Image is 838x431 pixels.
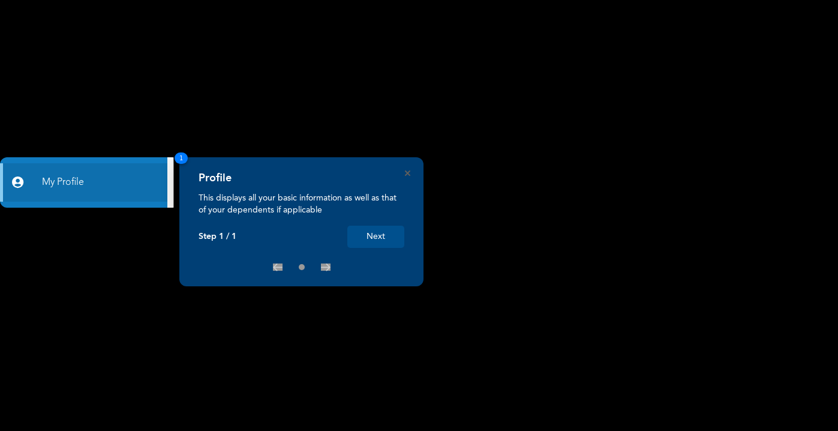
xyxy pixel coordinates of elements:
[199,192,404,216] p: This displays all your basic information as well as that of your dependents if applicable
[175,152,188,164] span: 1
[405,170,410,176] button: Close
[199,232,236,242] p: Step 1 / 1
[347,226,404,248] button: Next
[199,172,232,185] h4: Profile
